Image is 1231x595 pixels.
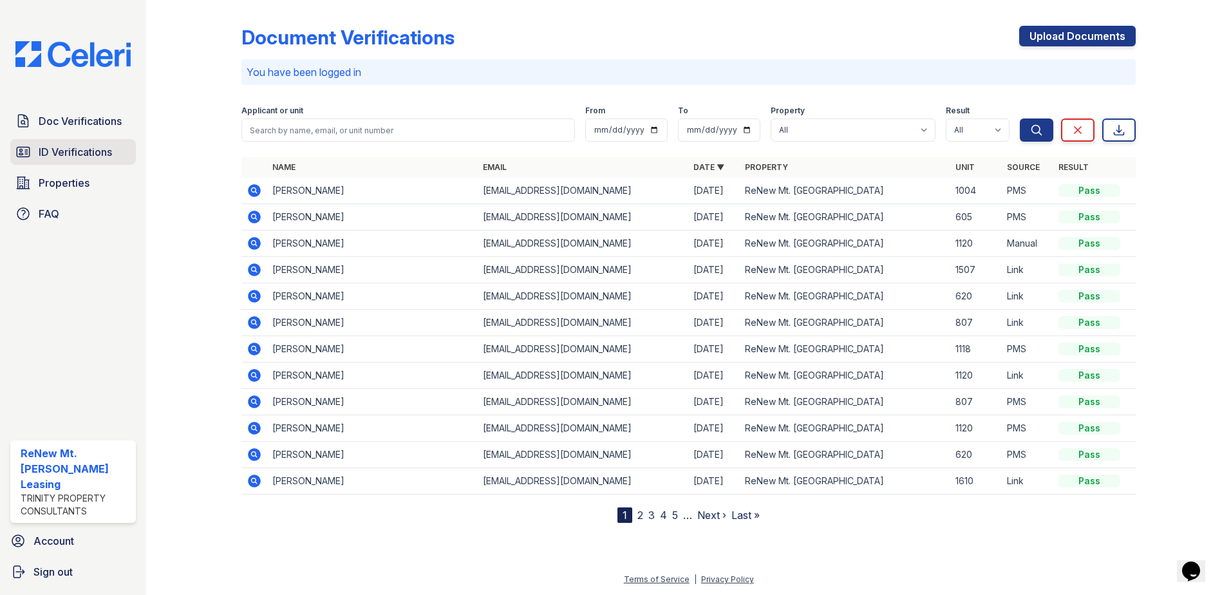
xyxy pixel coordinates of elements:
td: [EMAIL_ADDRESS][DOMAIN_NAME] [478,415,688,442]
td: PMS [1002,442,1053,468]
div: Pass [1058,343,1120,355]
label: Applicant or unit [241,106,303,116]
td: Link [1002,257,1053,283]
td: 807 [950,389,1002,415]
label: Property [771,106,805,116]
td: [DATE] [688,415,740,442]
td: ReNew Mt. [GEOGRAPHIC_DATA] [740,363,950,389]
td: 1120 [950,363,1002,389]
td: [EMAIL_ADDRESS][DOMAIN_NAME] [478,204,688,231]
a: Last » [731,509,760,522]
td: PMS [1002,389,1053,415]
a: Property [745,162,788,172]
a: Source [1007,162,1040,172]
td: 620 [950,283,1002,310]
a: Upload Documents [1019,26,1136,46]
a: FAQ [10,201,136,227]
div: Pass [1058,184,1120,197]
a: Unit [955,162,975,172]
td: PMS [1002,336,1053,363]
input: Search by name, email, or unit number [241,118,575,142]
td: PMS [1002,178,1053,204]
a: Account [5,528,141,554]
div: Pass [1058,237,1120,250]
div: Pass [1058,263,1120,276]
td: PMS [1002,204,1053,231]
td: [DATE] [688,336,740,363]
td: [DATE] [688,442,740,468]
span: Account [33,533,74,549]
label: To [678,106,688,116]
td: [PERSON_NAME] [267,231,478,257]
td: 1507 [950,257,1002,283]
div: ReNew Mt. [PERSON_NAME] Leasing [21,446,131,492]
td: [DATE] [688,204,740,231]
a: Privacy Policy [701,574,754,584]
div: Pass [1058,475,1120,487]
td: [PERSON_NAME] [267,336,478,363]
td: 1610 [950,468,1002,495]
td: [DATE] [688,257,740,283]
td: 1118 [950,336,1002,363]
td: ReNew Mt. [GEOGRAPHIC_DATA] [740,178,950,204]
td: [DATE] [688,283,740,310]
td: [DATE] [688,178,740,204]
td: Link [1002,283,1053,310]
td: 1004 [950,178,1002,204]
td: ReNew Mt. [GEOGRAPHIC_DATA] [740,336,950,363]
label: From [585,106,605,116]
td: ReNew Mt. [GEOGRAPHIC_DATA] [740,468,950,495]
td: [PERSON_NAME] [267,415,478,442]
div: Pass [1058,395,1120,408]
td: [PERSON_NAME] [267,389,478,415]
a: 2 [637,509,643,522]
td: [EMAIL_ADDRESS][DOMAIN_NAME] [478,468,688,495]
span: ID Verifications [39,144,112,160]
td: [DATE] [688,468,740,495]
div: Pass [1058,290,1120,303]
a: Date ▼ [693,162,724,172]
td: [PERSON_NAME] [267,310,478,336]
a: Result [1058,162,1089,172]
a: ID Verifications [10,139,136,165]
td: [EMAIL_ADDRESS][DOMAIN_NAME] [478,257,688,283]
div: Pass [1058,448,1120,461]
td: [DATE] [688,363,740,389]
td: Link [1002,363,1053,389]
td: 1120 [950,231,1002,257]
div: Pass [1058,316,1120,329]
td: ReNew Mt. [GEOGRAPHIC_DATA] [740,442,950,468]
a: Properties [10,170,136,196]
a: 5 [672,509,678,522]
a: Terms of Service [624,574,690,584]
div: Trinity Property Consultants [21,492,131,518]
div: Pass [1058,422,1120,435]
td: [EMAIL_ADDRESS][DOMAIN_NAME] [478,336,688,363]
td: [PERSON_NAME] [267,257,478,283]
span: Properties [39,175,89,191]
span: Sign out [33,564,73,580]
td: 807 [950,310,1002,336]
td: [EMAIL_ADDRESS][DOMAIN_NAME] [478,231,688,257]
td: [PERSON_NAME] [267,204,478,231]
div: Pass [1058,369,1120,382]
td: ReNew Mt. [GEOGRAPHIC_DATA] [740,231,950,257]
td: [DATE] [688,231,740,257]
td: ReNew Mt. [GEOGRAPHIC_DATA] [740,257,950,283]
td: [PERSON_NAME] [267,363,478,389]
td: [EMAIL_ADDRESS][DOMAIN_NAME] [478,310,688,336]
a: Name [272,162,296,172]
iframe: chat widget [1177,543,1218,582]
a: 3 [648,509,655,522]
td: [EMAIL_ADDRESS][DOMAIN_NAME] [478,389,688,415]
td: Manual [1002,231,1053,257]
td: 1120 [950,415,1002,442]
div: | [694,574,697,584]
a: Next › [697,509,726,522]
td: [EMAIL_ADDRESS][DOMAIN_NAME] [478,363,688,389]
td: [PERSON_NAME] [267,468,478,495]
span: … [683,507,692,523]
td: ReNew Mt. [GEOGRAPHIC_DATA] [740,415,950,442]
a: Sign out [5,559,141,585]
